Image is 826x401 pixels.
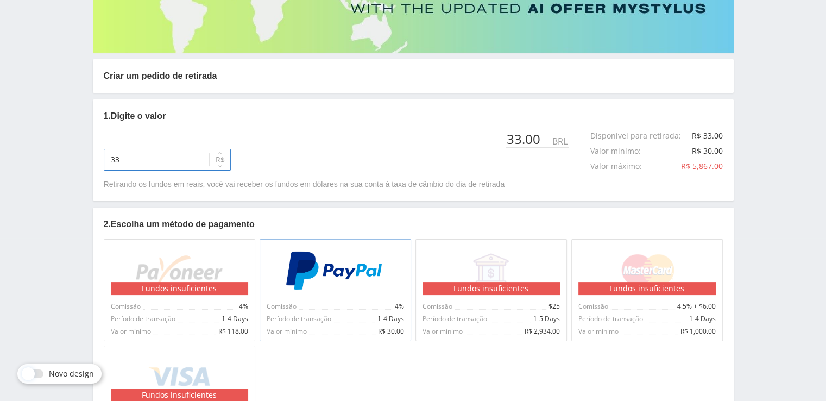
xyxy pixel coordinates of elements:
[687,315,716,323] span: 1-4 Days
[267,315,333,323] span: Período de transação
[104,218,723,230] p: 2. Escolha um método de pagamento
[681,161,723,171] span: R$ 5,867.00
[285,251,385,290] img: PayPal (BR)
[111,303,143,310] span: Comissão
[104,110,723,122] p: 1. Digite o valor
[209,149,231,171] button: R$
[578,303,610,310] span: Comissão
[423,282,560,295] div: Fundos insuficientes
[590,131,692,140] div: Disponível para retirada :
[104,179,723,190] p: Retirando os fundos em reais, você vai receber os fundos em dólares na sua conta à taxa de câmbio...
[423,315,489,323] span: Período de transação
[578,328,621,335] span: Valor mínimo
[104,70,723,82] p: Criar um pedido de retirada
[692,131,723,140] div: R$ 33.00
[675,303,716,310] span: 4.5% + $6.00
[376,328,404,335] span: R$ 30.00
[590,162,653,171] div: Valor máximo :
[578,315,645,323] span: Período de transação
[267,328,309,335] span: Valor mínimo
[267,303,299,310] span: Comissão
[219,315,248,323] span: 1-4 Days
[237,303,248,310] span: 4%
[423,303,455,310] span: Comissão
[423,328,465,335] span: Valor mínimo
[471,251,510,290] img: Банковский перевод
[506,131,551,147] div: 33.00
[111,315,178,323] span: Período de transação
[375,315,404,323] span: 1-4 Days
[531,315,560,323] span: 1-5 Days
[216,328,248,335] span: R$ 118.00
[614,251,679,290] img: MasterCard
[49,369,94,378] span: Novo design
[551,136,569,146] div: BRL
[111,282,248,295] div: Fundos insuficientes
[590,147,652,155] div: Valor mínimo :
[393,303,404,310] span: 4%
[678,328,716,335] span: R$ 1,000.00
[578,282,716,295] div: Fundos insuficientes
[692,147,723,155] div: R$ 30.00
[130,251,228,290] img: Payoneer (BR)
[522,328,560,335] span: R$ 2,934.00
[147,358,212,397] img: Visa
[546,303,560,310] span: $25
[111,328,153,335] span: Valor mínimo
